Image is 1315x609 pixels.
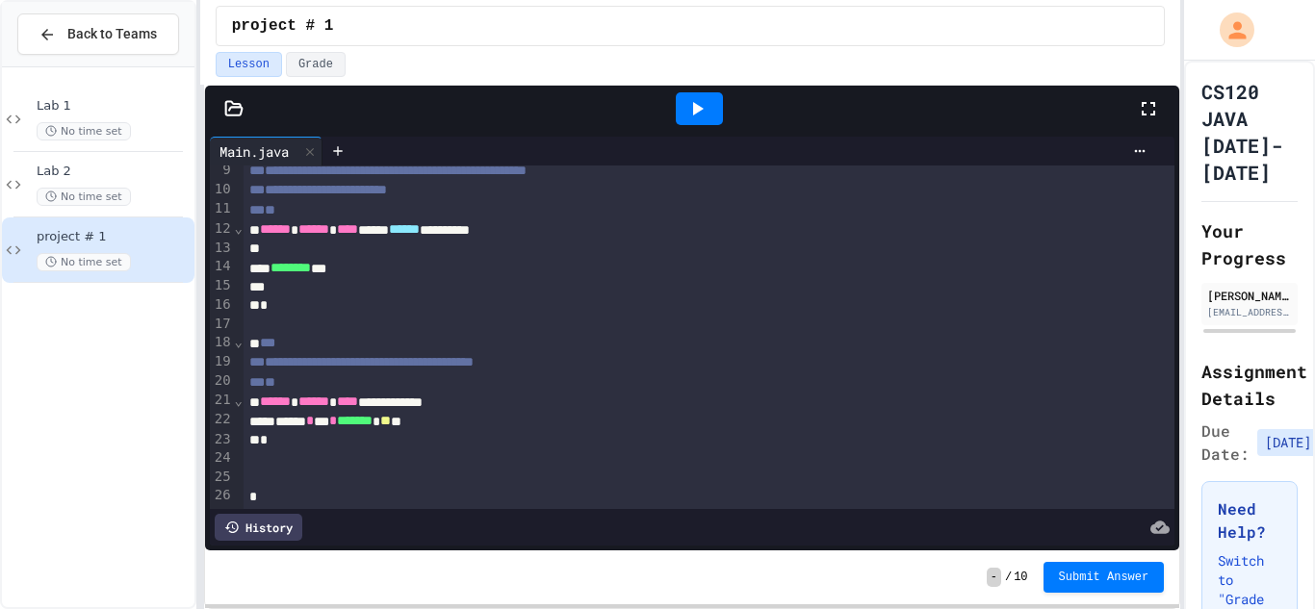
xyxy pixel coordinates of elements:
div: 26 [210,486,234,505]
div: 18 [210,333,234,352]
span: No time set [37,122,131,140]
h3: Need Help? [1218,497,1281,544]
span: Back to Teams [67,24,157,44]
div: 12 [210,219,234,239]
div: 19 [210,352,234,371]
span: / [1005,570,1012,585]
div: 17 [210,315,234,334]
div: 22 [210,410,234,429]
div: 20 [210,371,234,391]
span: Fold line [234,220,244,236]
span: Fold line [234,393,244,408]
button: Grade [286,52,346,77]
div: [PERSON_NAME] [1207,287,1292,304]
div: 24 [210,448,234,468]
div: 23 [210,430,234,449]
span: Due Date: [1201,419,1250,466]
h2: Assignment Details [1201,358,1298,412]
div: 25 [210,468,234,487]
div: Main.java [210,137,322,165]
div: 10 [210,180,234,199]
button: Lesson [216,52,282,77]
span: No time set [37,253,131,271]
div: History [215,514,302,541]
div: 9 [210,161,234,180]
div: 14 [210,257,234,276]
span: Submit Answer [1059,570,1149,585]
div: 21 [210,391,234,410]
button: Submit Answer [1044,562,1165,593]
div: Main.java [210,141,298,162]
h2: Your Progress [1201,217,1298,271]
span: project # 1 [37,229,191,245]
div: [EMAIL_ADDRESS][DOMAIN_NAME] [1207,305,1292,319]
span: Lab 1 [37,98,191,114]
span: - [987,568,1001,587]
div: My Account [1199,8,1259,52]
div: 16 [210,295,234,315]
span: Lab 2 [37,164,191,180]
div: 15 [210,276,234,295]
h1: CS120 JAVA [DATE]-[DATE] [1201,78,1298,186]
span: Fold line [234,334,244,349]
span: project # 1 [232,14,334,38]
button: Back to Teams [17,13,179,55]
span: 10 [1014,570,1027,585]
div: 11 [210,199,234,218]
div: 13 [210,239,234,258]
span: No time set [37,188,131,206]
